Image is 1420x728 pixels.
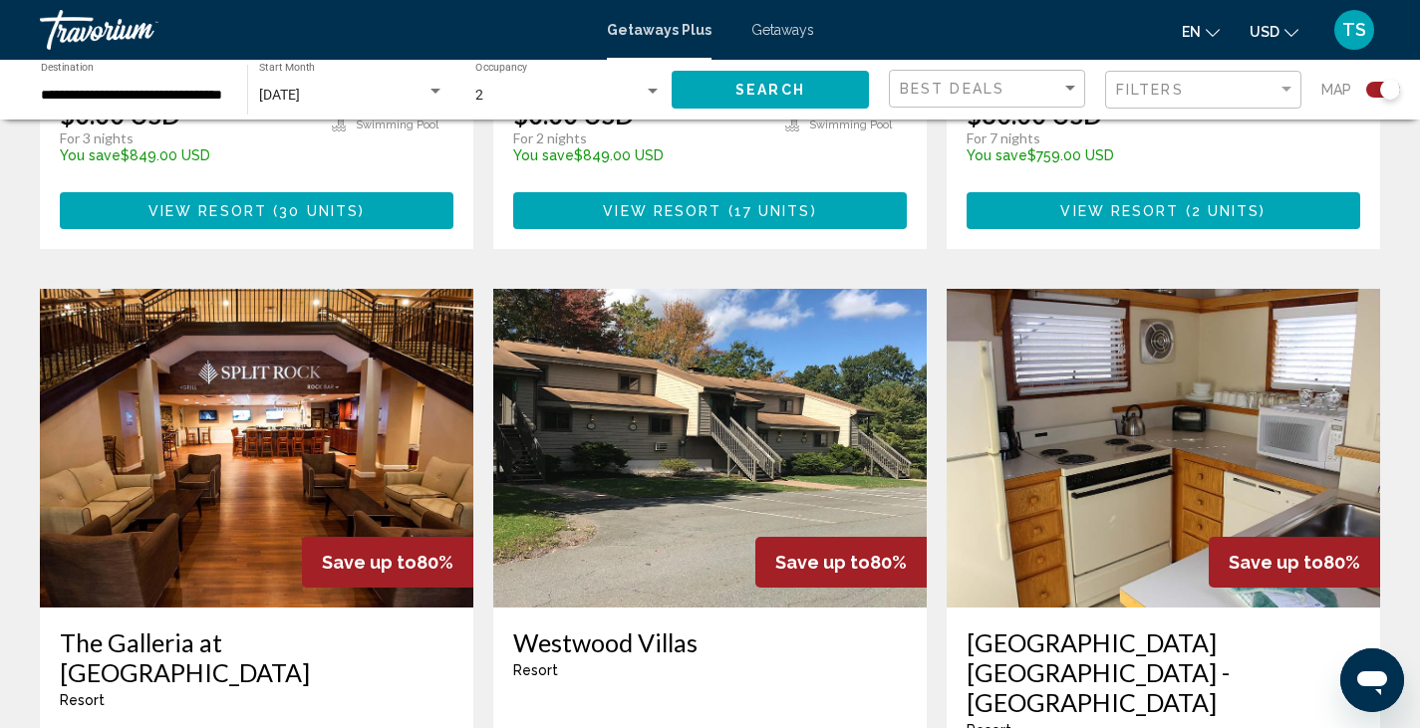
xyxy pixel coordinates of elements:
span: ( ) [267,203,365,219]
img: ii_wsp1.jpg [493,289,927,607]
button: View Resort(2 units) [967,192,1360,229]
span: You save [967,147,1027,163]
span: You save [60,147,121,163]
span: Save up to [322,552,417,573]
span: Swimming Pool [356,119,438,131]
div: 80% [755,537,927,588]
span: Resort [513,662,558,678]
span: View Resort [1060,203,1179,219]
span: en [1182,24,1201,40]
p: For 3 nights [60,129,312,147]
span: 17 units [734,203,811,219]
a: Westwood Villas [513,627,907,657]
span: ( ) [1180,203,1267,219]
span: 30 units [279,203,359,219]
span: TS [1342,20,1366,40]
span: Best Deals [900,81,1004,97]
mat-select: Sort by [900,81,1079,98]
button: Filter [1105,70,1301,111]
a: The Galleria at [GEOGRAPHIC_DATA] [60,627,453,687]
p: $759.00 USD [967,147,1221,163]
p: $849.00 USD [60,147,312,163]
button: Change currency [1250,17,1298,46]
span: USD [1250,24,1279,40]
span: Swimming Pool [809,119,892,131]
span: Search [735,83,805,99]
p: For 2 nights [513,129,765,147]
button: User Menu [1328,9,1380,51]
a: [GEOGRAPHIC_DATA] [GEOGRAPHIC_DATA] - [GEOGRAPHIC_DATA] [967,627,1360,717]
span: Save up to [1229,552,1323,573]
span: 2 [475,87,483,103]
iframe: Button to launch messaging window [1340,648,1404,712]
span: View Resort [603,203,721,219]
img: ii_shx2.jpg [947,289,1380,607]
span: ( ) [721,203,816,219]
span: Map [1321,76,1351,104]
a: Getaways Plus [607,22,711,38]
span: Resort [60,692,105,708]
img: ii_gsp1.jpg [40,289,473,607]
p: For 7 nights [967,129,1221,147]
span: [DATE] [259,87,300,103]
span: View Resort [148,203,267,219]
div: 80% [1209,537,1380,588]
div: 80% [302,537,473,588]
span: Filters [1116,82,1184,98]
p: $849.00 USD [513,147,765,163]
a: Travorium [40,10,587,50]
span: You save [513,147,574,163]
button: Change language [1182,17,1220,46]
span: 2 units [1192,203,1261,219]
button: Search [672,71,869,108]
span: Save up to [775,552,870,573]
a: Getaways [751,22,814,38]
button: View Resort(30 units) [60,192,453,229]
button: View Resort(17 units) [513,192,907,229]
